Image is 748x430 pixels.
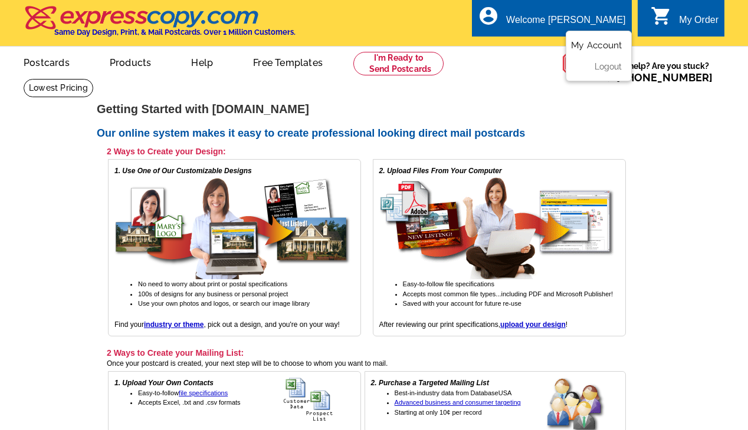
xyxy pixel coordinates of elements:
[114,320,340,329] span: Find your , pick out a design, and you're on your way!
[478,5,499,27] i: account_circle
[138,300,310,307] span: Use your own photos and logos, or search our image library
[395,409,482,416] span: Starting at only 10¢ per record
[234,48,342,75] a: Free Templates
[379,320,567,329] span: After reviewing our print specifications, !
[562,47,596,80] img: help
[395,389,512,396] span: Best-in-industry data from DatabaseUSA
[651,5,672,27] i: shopping_cart
[179,389,228,396] a: file specifications
[679,15,719,31] div: My Order
[138,389,228,396] span: Easy-to-follow
[107,359,388,368] span: Once your postcard is created, your next step will be to choose to whom you want to mail.
[379,167,502,175] em: 2. Upload Files From Your Computer
[571,40,622,51] a: My Account
[138,290,288,297] span: 100s of designs for any business or personal project
[371,379,489,387] em: 2. Purchase a Targeted Mailing List
[114,167,252,175] em: 1. Use One of Our Customizable Designs
[379,176,615,279] img: upload your own design for free
[5,48,88,75] a: Postcards
[97,127,651,140] h2: Our online system makes it easy to create professional looking direct mail postcards
[506,15,625,31] div: Welcome [PERSON_NAME]
[54,28,296,37] h4: Same Day Design, Print, & Mail Postcards. Over 1 Million Customers.
[107,348,626,358] h3: 2 Ways to Create your Mailing List:
[138,399,241,406] span: Accepts Excel, .txt and .csv formats
[403,290,613,297] span: Accepts most common file types...including PDF and Microsoft Publisher!
[500,320,566,329] a: upload your design
[395,399,521,406] a: Advanced business and consumer targeting
[512,156,748,430] iframe: LiveChat chat widget
[595,62,622,71] a: Logout
[596,60,719,84] span: Need help? Are you stuck?
[97,103,651,115] h1: Getting Started with [DOMAIN_NAME]
[107,146,626,157] h3: 2 Ways to Create your Design:
[616,71,713,84] a: [PHONE_NUMBER]
[138,280,287,287] span: No need to worry about print or postal specifications
[172,48,232,75] a: Help
[24,14,296,37] a: Same Day Design, Print, & Mail Postcards. Over 1 Million Customers.
[144,320,204,329] a: industry or theme
[403,280,494,287] span: Easy-to-follow file specifications
[596,71,713,84] span: Call
[114,379,214,387] em: 1. Upload Your Own Contacts
[403,300,521,307] span: Saved with your account for future re-use
[651,13,719,28] a: shopping_cart My Order
[114,176,350,279] img: free online postcard designs
[91,48,170,75] a: Products
[283,378,355,422] img: upload your own address list for free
